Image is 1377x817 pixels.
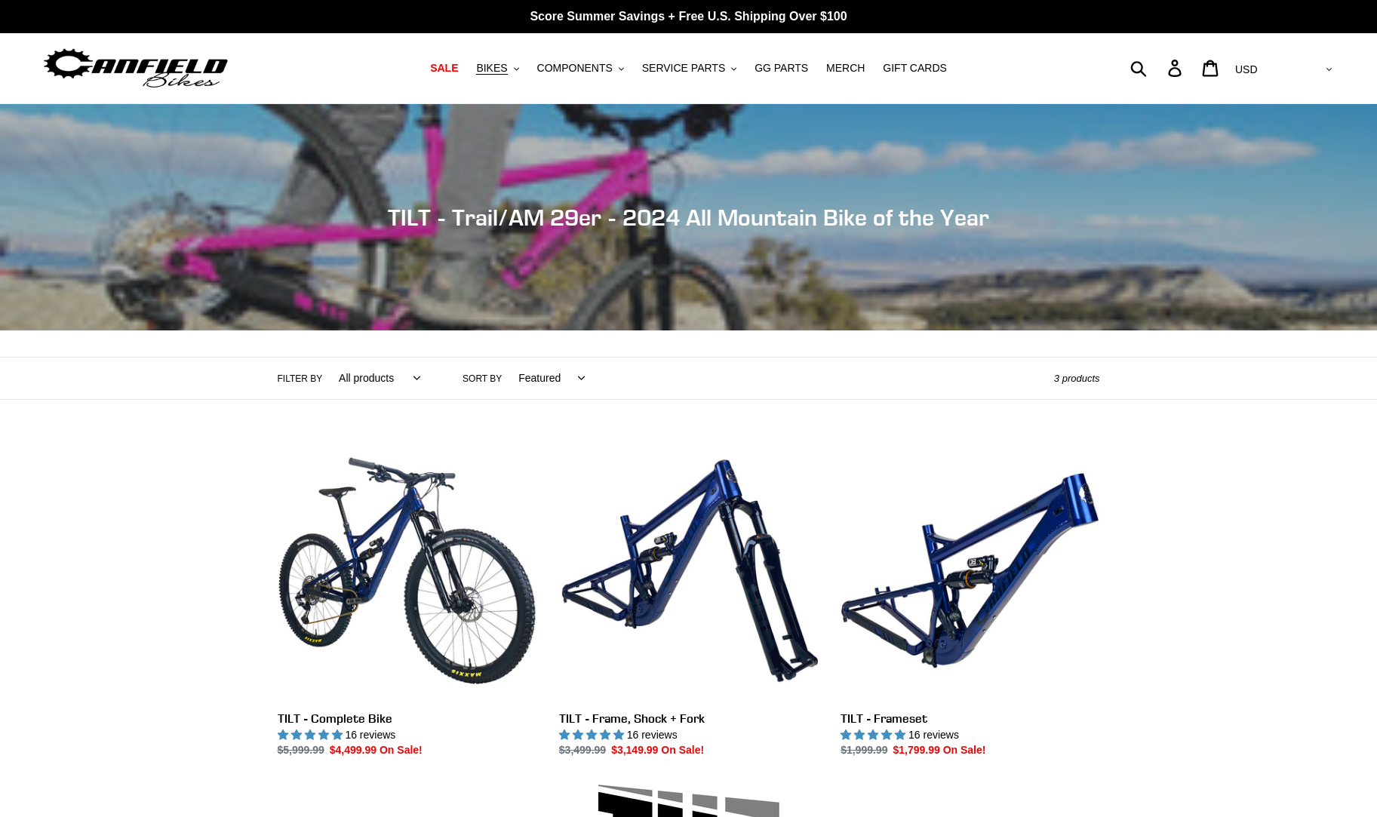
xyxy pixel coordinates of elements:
[747,58,816,78] a: GG PARTS
[388,204,989,231] span: TILT - Trail/AM 29er - 2024 All Mountain Bike of the Year
[430,62,458,75] span: SALE
[463,372,502,385] label: Sort by
[642,62,725,75] span: SERVICE PARTS
[530,58,632,78] button: COMPONENTS
[1054,373,1100,384] span: 3 products
[635,58,744,78] button: SERVICE PARTS
[476,62,507,75] span: BIKES
[537,62,613,75] span: COMPONENTS
[469,58,526,78] button: BIKES
[41,45,230,92] img: Canfield Bikes
[1139,51,1177,84] input: Search
[819,58,872,78] a: MERCH
[755,62,808,75] span: GG PARTS
[883,62,947,75] span: GIFT CARDS
[875,58,954,78] a: GIFT CARDS
[278,372,323,385] label: Filter by
[826,62,865,75] span: MERCH
[423,58,466,78] a: SALE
